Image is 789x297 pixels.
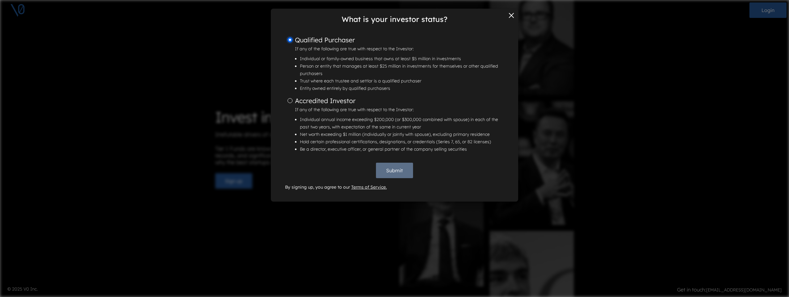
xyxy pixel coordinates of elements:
[300,116,501,131] li: Individual annual income exceeding $200,000 (or $300,000 combined with spouse) in each of the pas...
[300,85,501,92] li: Entity owned entirely by qualified purchasers
[300,55,501,62] li: Individual or family-owned business that owns at least $5 million in investments
[295,97,506,105] h6: Accredited Investor
[277,15,512,24] h4: What is your investor status?
[300,138,501,145] li: Hold certain professional certifications, designations, or credentials (Series 7, 65, or 82 licen...
[295,45,506,52] p: If any of the following are true with respect to the Investor:
[295,106,506,113] p: If any of the following are true with respect to the Investor:
[351,184,387,190] a: Terms of Service.
[300,77,501,85] li: Trust where each trustee and settlor is a qualified purchaser
[300,145,501,153] li: Be a director, executive officer, or general partner of the company selling securities
[300,131,501,138] li: Net worth exceeding $1 million (individually or jointly with spouse), excluding primary residence
[295,36,506,44] h6: Qualified Purchaser
[376,163,413,178] button: Submit
[508,12,515,19] button: Close
[285,184,387,195] span: By signing up, you agree to our
[300,62,501,77] li: Person or entity that manages at least $25 million in investments for themselves or other qualifi...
